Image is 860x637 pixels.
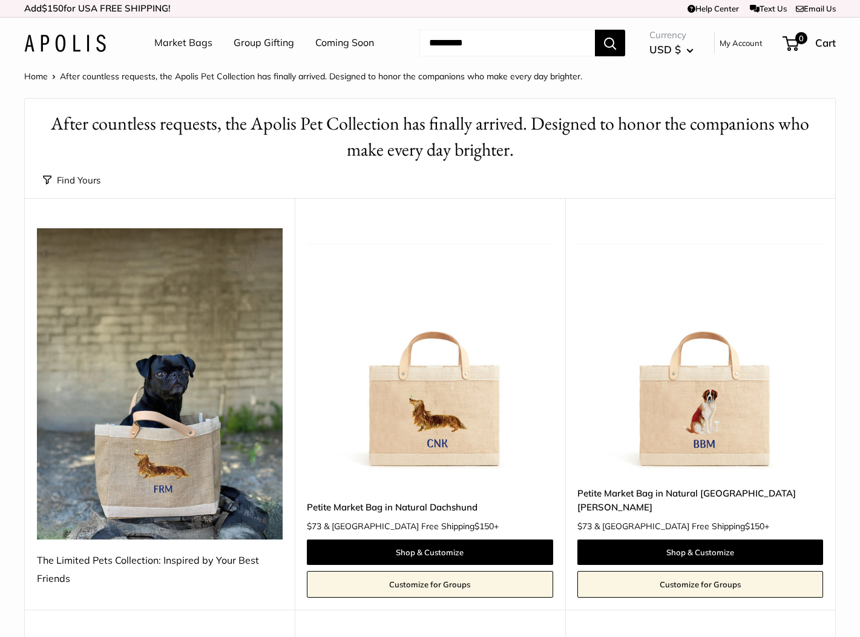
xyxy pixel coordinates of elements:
a: 0 Cart [784,33,836,53]
input: Search... [419,30,595,56]
h1: After countless requests, the Apolis Pet Collection has finally arrived. Designed to honor the co... [43,111,817,163]
img: Apolis [24,35,106,52]
span: $150 [474,521,494,532]
img: Petite Market Bag in Natural St. Bernard [577,228,823,474]
a: Customize for Groups [577,571,823,598]
button: Search [595,30,625,56]
a: Shop & Customize [307,540,553,565]
a: Customize for Groups [307,571,553,598]
img: The Limited Pets Collection: Inspired by Your Best Friends [37,228,283,540]
a: My Account [720,36,763,50]
span: $73 [577,521,592,532]
a: Petite Market Bag in Natural [GEOGRAPHIC_DATA][PERSON_NAME] [577,486,823,515]
a: Petite Market Bag in Natural St. BernardPetite Market Bag in Natural St. Bernard [577,228,823,474]
span: USD $ [649,43,681,56]
img: Petite Market Bag in Natural Dachshund [307,228,553,474]
span: & [GEOGRAPHIC_DATA] Free Shipping + [594,522,769,530]
a: Shop & Customize [577,540,823,565]
a: Coming Soon [315,34,374,52]
span: Currency [649,27,694,44]
span: Cart [815,36,836,49]
a: Petite Market Bag in Natural DachshundPetite Market Bag in Natural Dachshund [307,228,553,474]
a: Market Bags [154,34,212,52]
a: Group Gifting [234,34,294,52]
a: Home [24,71,48,82]
span: $150 [42,2,64,14]
span: $73 [307,521,321,532]
span: & [GEOGRAPHIC_DATA] Free Shipping + [324,522,499,530]
a: Email Us [796,4,836,13]
button: Find Yours [43,172,100,189]
div: The Limited Pets Collection: Inspired by Your Best Friends [37,552,283,588]
nav: Breadcrumb [24,68,582,84]
span: After countless requests, the Apolis Pet Collection has finally arrived. Designed to honor the co... [60,71,582,82]
span: 0 [795,32,807,44]
a: Petite Market Bag in Natural Dachshund [307,500,553,514]
a: Help Center [688,4,739,13]
button: USD $ [649,40,694,59]
a: Text Us [750,4,787,13]
span: $150 [745,521,764,532]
